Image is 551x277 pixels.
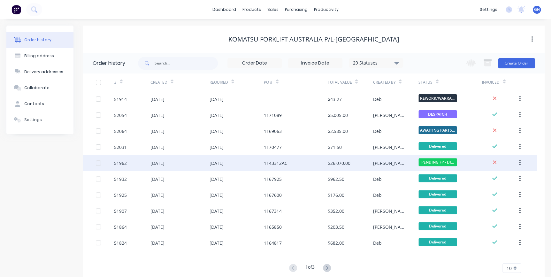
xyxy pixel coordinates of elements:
[210,176,224,182] div: [DATE]
[209,5,239,14] a: dashboard
[373,144,405,150] div: [PERSON_NAME]
[327,80,352,85] div: Total Value
[264,176,282,182] div: 1167925
[264,80,272,85] div: PO #
[373,128,381,135] div: Deb
[264,192,282,198] div: 1167600
[264,160,287,166] div: 1143312AC
[373,192,381,198] div: Deb
[114,80,117,85] div: #
[6,96,73,112] button: Contacts
[114,224,127,230] div: 51864
[210,208,224,214] div: [DATE]
[482,80,500,85] div: Invoiced
[327,160,350,166] div: $26,070.00
[210,224,224,230] div: [DATE]
[373,176,381,182] div: Deb
[114,73,150,91] div: #
[210,96,224,103] div: [DATE]
[150,192,165,198] div: [DATE]
[6,80,73,96] button: Collaborate
[228,35,399,43] div: KOMATSU FORKLIFT AUSTRALIA P/L-[GEOGRAPHIC_DATA]
[150,160,165,166] div: [DATE]
[418,238,457,246] span: Delivered
[305,264,315,273] div: 1 of 3
[418,110,457,118] span: DESPATCH
[114,176,127,182] div: 51932
[93,59,125,67] div: Order history
[327,144,341,150] div: $71.50
[114,160,127,166] div: 51962
[264,128,282,135] div: 1169063
[114,192,127,198] div: 51925
[418,80,432,85] div: Status
[418,158,457,166] span: PENDING FP - DI...
[114,112,127,119] div: 52054
[114,144,127,150] div: 52031
[155,57,218,70] input: Search...
[327,240,344,246] div: $682.00
[150,144,165,150] div: [DATE]
[418,73,482,91] div: Status
[418,126,457,134] span: AWAITING PARTS ...
[264,240,282,246] div: 1164817
[288,58,342,68] input: Invoice Date
[150,96,165,103] div: [DATE]
[150,128,165,135] div: [DATE]
[418,94,457,102] span: REWORK/WARRANTY
[327,176,344,182] div: $962.50
[418,206,457,214] span: Delivered
[264,5,282,14] div: sales
[210,128,224,135] div: [DATE]
[6,48,73,64] button: Billing address
[11,5,21,14] img: Factory
[6,112,73,128] button: Settings
[150,240,165,246] div: [DATE]
[327,192,344,198] div: $176.00
[114,128,127,135] div: 52064
[507,265,512,272] span: 10
[150,224,165,230] div: [DATE]
[418,190,457,198] span: Delivered
[210,160,224,166] div: [DATE]
[24,101,44,107] div: Contacts
[373,80,395,85] div: Created By
[210,80,228,85] div: Required
[210,112,224,119] div: [DATE]
[264,73,327,91] div: PO #
[150,73,210,91] div: Created
[498,58,535,68] button: Create Order
[534,7,540,12] span: GH
[418,174,457,182] span: Delivered
[327,73,373,91] div: Total Value
[327,112,348,119] div: $5,005.00
[282,5,311,14] div: purchasing
[373,240,381,246] div: Deb
[210,192,224,198] div: [DATE]
[239,5,264,14] div: products
[264,112,282,119] div: 1171089
[373,96,381,103] div: Deb
[24,37,51,43] div: Order history
[24,85,50,91] div: Collaborate
[327,96,341,103] div: $43.27
[150,80,167,85] div: Created
[373,208,405,214] div: [PERSON_NAME]
[477,5,501,14] div: settings
[311,5,342,14] div: productivity
[264,144,282,150] div: 1170477
[264,208,282,214] div: 1167314
[6,32,73,48] button: Order history
[373,224,405,230] div: [PERSON_NAME]
[327,208,344,214] div: $352.00
[6,64,73,80] button: Delivery addresses
[482,73,518,91] div: Invoiced
[373,112,405,119] div: [PERSON_NAME]
[373,73,418,91] div: Created By
[228,58,281,68] input: Order Date
[418,142,457,150] span: Delivered
[114,208,127,214] div: 51907
[150,112,165,119] div: [DATE]
[210,240,224,246] div: [DATE]
[327,128,348,135] div: $2,585.00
